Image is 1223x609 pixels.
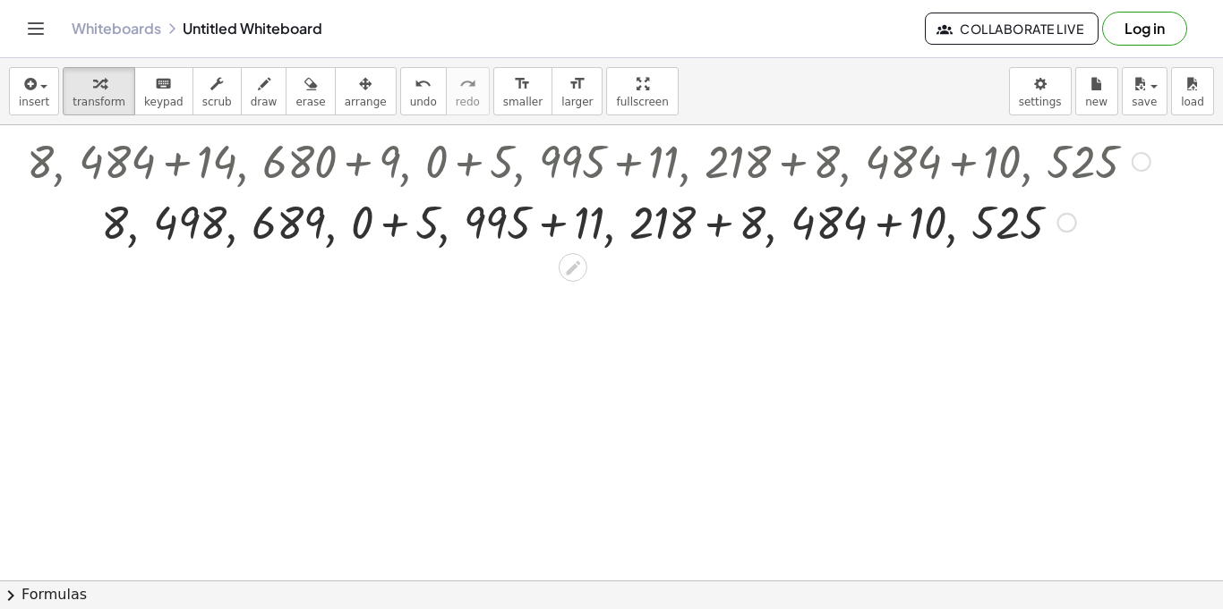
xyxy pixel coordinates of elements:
[410,96,437,108] span: undo
[400,67,447,115] button: undoundo
[345,96,387,108] span: arrange
[569,73,586,95] i: format_size
[295,96,325,108] span: erase
[559,253,587,282] div: Edit math
[202,96,232,108] span: scrub
[1009,67,1072,115] button: settings
[1181,96,1204,108] span: load
[155,73,172,95] i: keyboard
[459,73,476,95] i: redo
[286,67,335,115] button: erase
[503,96,543,108] span: smaller
[9,67,59,115] button: insert
[335,67,397,115] button: arrange
[415,73,432,95] i: undo
[72,20,161,38] a: Whiteboards
[606,67,678,115] button: fullscreen
[561,96,593,108] span: larger
[514,73,531,95] i: format_size
[73,96,125,108] span: transform
[552,67,603,115] button: format_sizelarger
[1019,96,1062,108] span: settings
[940,21,1083,37] span: Collaborate Live
[1085,96,1108,108] span: new
[241,67,287,115] button: draw
[192,67,242,115] button: scrub
[446,67,490,115] button: redoredo
[456,96,480,108] span: redo
[251,96,278,108] span: draw
[134,67,193,115] button: keyboardkeypad
[144,96,184,108] span: keypad
[616,96,668,108] span: fullscreen
[1075,67,1118,115] button: new
[1102,12,1187,46] button: Log in
[21,14,50,43] button: Toggle navigation
[493,67,552,115] button: format_sizesmaller
[1122,67,1167,115] button: save
[1132,96,1157,108] span: save
[925,13,1099,45] button: Collaborate Live
[19,96,49,108] span: insert
[63,67,135,115] button: transform
[1171,67,1214,115] button: load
